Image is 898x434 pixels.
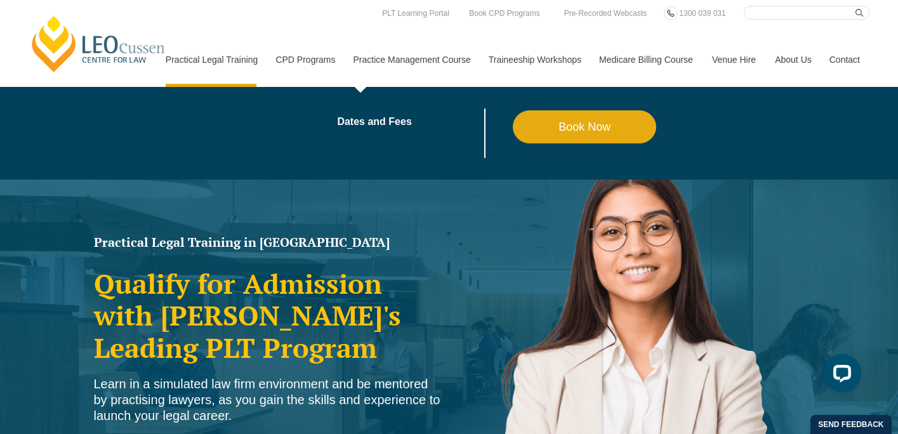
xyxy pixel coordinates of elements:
[676,6,729,20] a: 1300 039 031
[703,32,765,87] a: Venue Hire
[679,9,725,18] span: 1300 039 031
[820,32,869,87] a: Contact
[561,6,650,20] a: Pre-Recorded Webcasts
[513,110,657,143] a: Book Now
[590,32,703,87] a: Medicare Billing Course
[94,236,443,249] h1: Practical Legal Training in [GEOGRAPHIC_DATA]
[337,117,513,127] a: Dates and Fees
[466,6,543,20] a: Book CPD Programs
[156,32,267,87] a: Practical Legal Training
[344,32,479,87] a: Practice Management Course
[94,376,443,424] div: Learn in a simulated law firm environment and be mentored by practising lawyers, as you gain the ...
[266,32,343,87] a: CPD Programs
[29,14,169,74] a: [PERSON_NAME] Centre for Law
[813,349,866,402] iframe: LiveChat chat widget
[479,32,590,87] a: Traineeship Workshops
[765,32,820,87] a: About Us
[94,268,443,364] h2: Qualify for Admission with [PERSON_NAME]'s Leading PLT Program
[379,6,452,20] a: PLT Learning Portal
